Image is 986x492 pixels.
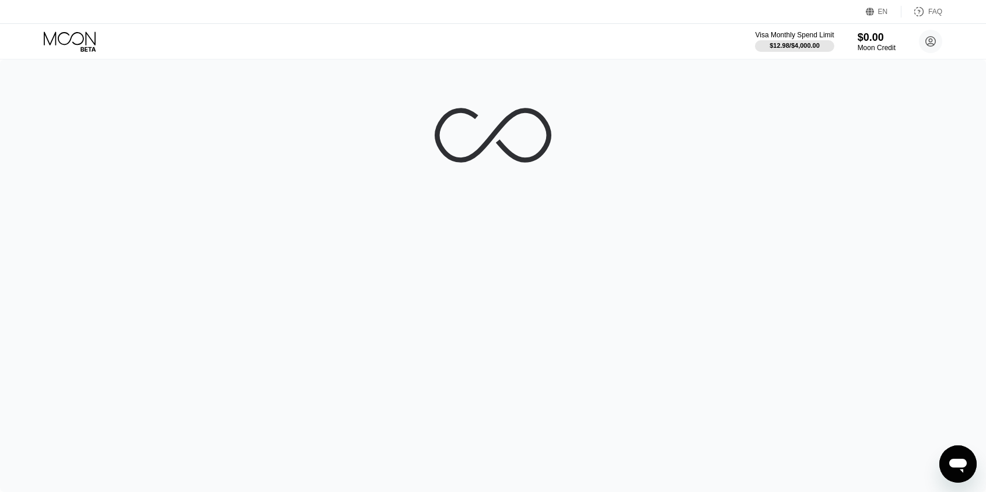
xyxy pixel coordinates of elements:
div: $0.00 [858,31,896,44]
div: $12.98 / $4,000.00 [770,42,820,49]
div: $0.00Moon Credit [858,31,896,52]
div: Visa Monthly Spend Limit [755,31,834,39]
div: Moon Credit [858,44,896,52]
iframe: Button to launch messaging window, conversation in progress [939,445,977,483]
div: EN [866,6,901,17]
div: FAQ [901,6,942,17]
div: EN [878,8,888,16]
div: Visa Monthly Spend Limit$12.98/$4,000.00 [755,31,834,52]
div: FAQ [928,8,942,16]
